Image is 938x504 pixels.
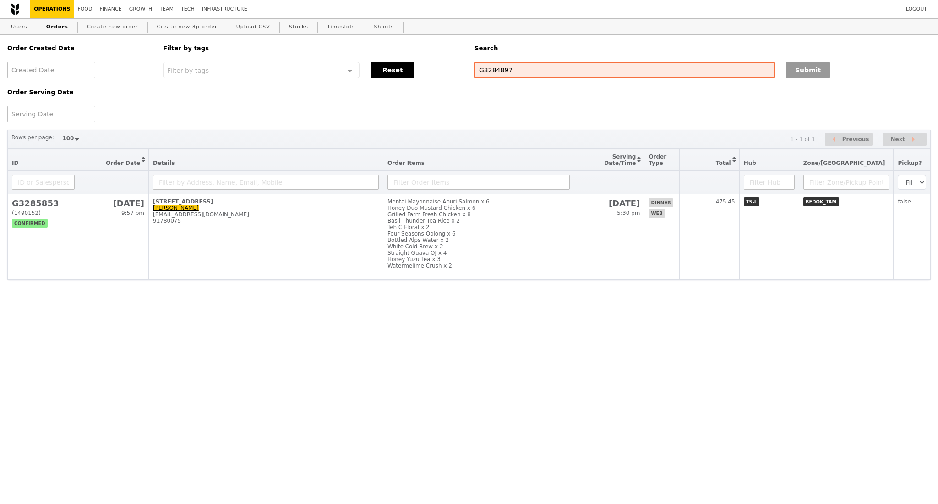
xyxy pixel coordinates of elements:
[153,175,379,190] input: Filter by Address, Name, Email, Mobile
[803,175,889,190] input: Filter Zone/Pickup Point
[387,263,570,269] div: Watermelime Crush x 2
[387,243,570,250] div: White Cold Brew x 2
[387,230,570,237] div: Four Seasons Oolong x 6
[387,218,570,224] div: Basil Thunder Tea Rice x 2
[842,134,869,145] span: Previous
[474,45,931,52] h5: Search
[7,45,152,52] h5: Order Created Date
[7,106,95,122] input: Serving Date
[371,19,398,35] a: Shouts
[387,198,570,205] div: Mentai Mayonnaise Aburi Salmon x 6
[7,89,152,96] h5: Order Serving Date
[898,160,922,166] span: Pickup?
[7,19,31,35] a: Users
[387,175,570,190] input: Filter Order Items
[121,210,144,216] span: 9:57 pm
[153,19,221,35] a: Create new 3p order
[153,160,175,166] span: Details
[387,237,570,243] div: Bottled Alps Water x 2
[153,205,199,211] a: [PERSON_NAME]
[12,175,75,190] input: ID or Salesperson name
[617,210,640,216] span: 5:30 pm
[153,211,379,218] div: [EMAIL_ADDRESS][DOMAIN_NAME]
[387,211,570,218] div: Grilled Farm Fresh Chicken x 8
[649,198,673,207] span: dinner
[898,198,911,205] span: false
[786,62,830,78] button: Submit
[285,19,312,35] a: Stocks
[790,136,815,142] div: 1 - 1 of 1
[12,198,75,208] h2: G3285853
[649,153,666,166] span: Order Type
[83,19,142,35] a: Create new order
[11,3,19,15] img: Grain logo
[387,256,570,263] div: Honey Yuzu Tea x 3
[825,133,873,146] button: Previous
[387,224,570,230] div: Teh C Floral x 2
[578,198,640,208] h2: [DATE]
[12,219,48,228] span: confirmed
[744,197,760,206] span: TS-L
[883,133,927,146] button: Next
[12,160,18,166] span: ID
[803,197,839,206] span: BEDOK_TAM
[167,66,209,74] span: Filter by tags
[474,62,775,78] input: Search any field
[387,205,570,211] div: Honey Duo Mustard Chicken x 6
[387,250,570,256] div: Straight Guava OJ x 4
[12,210,75,216] div: (1490152)
[649,209,665,218] span: web
[744,175,795,190] input: Filter Hub
[163,45,464,52] h5: Filter by tags
[83,198,144,208] h2: [DATE]
[11,133,54,142] label: Rows per page:
[323,19,359,35] a: Timeslots
[716,198,735,205] span: 475.45
[153,218,379,224] div: 91780075
[890,134,905,145] span: Next
[803,160,885,166] span: Zone/[GEOGRAPHIC_DATA]
[43,19,72,35] a: Orders
[153,198,379,205] div: [STREET_ADDRESS]
[233,19,274,35] a: Upload CSV
[371,62,414,78] button: Reset
[744,160,756,166] span: Hub
[7,62,95,78] input: Created Date
[387,160,425,166] span: Order Items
